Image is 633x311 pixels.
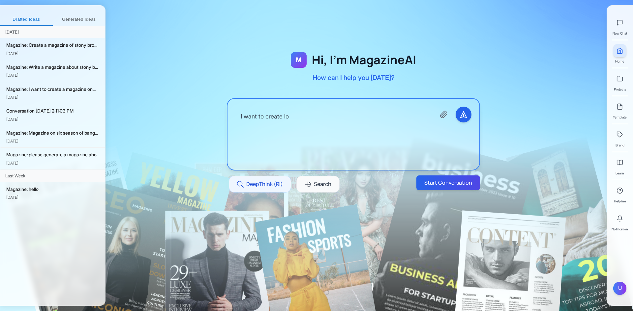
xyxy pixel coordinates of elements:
span: Notification [612,226,628,232]
div: [DATE] [6,50,100,57]
div: Magazine: Magazine on six season of bang... [6,129,100,137]
div: [DATE] [6,116,100,122]
span: M [296,55,302,65]
button: U [613,282,626,295]
div: [DATE] [6,94,100,100]
div: Magazine: please generate a magazine abo... [6,151,100,158]
div: Magazine: Create a magazine of stony bro... [6,41,100,49]
span: Template [613,115,627,120]
div: Conversation [DATE] 2:11:03 PM [6,107,100,115]
button: Send message [456,107,471,122]
div: Magazine: Write a magazine about stony b... [6,64,100,71]
div: [DATE] [6,72,100,78]
span: New Chat [613,31,627,36]
span: Home [615,59,624,64]
span: Helpline [614,198,626,204]
div: [DATE] [6,194,100,200]
div: [DATE] [6,160,100,166]
div: Magazine: hello [6,186,100,193]
textarea: I want to create lo [235,107,431,162]
span: Brand [616,143,624,148]
div: [DATE] [6,138,100,144]
p: How can I help you [DATE]? [313,73,395,82]
button: Start Conversation [416,175,480,191]
span: Projects [614,87,626,92]
button: Generated Ideas [53,14,105,26]
div: Magazine: I want to create a magazine on... [6,86,100,93]
button: Attach files [436,107,452,122]
span: Learn [616,170,624,176]
h1: Hi, I'm MagazineAI [312,53,416,66]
